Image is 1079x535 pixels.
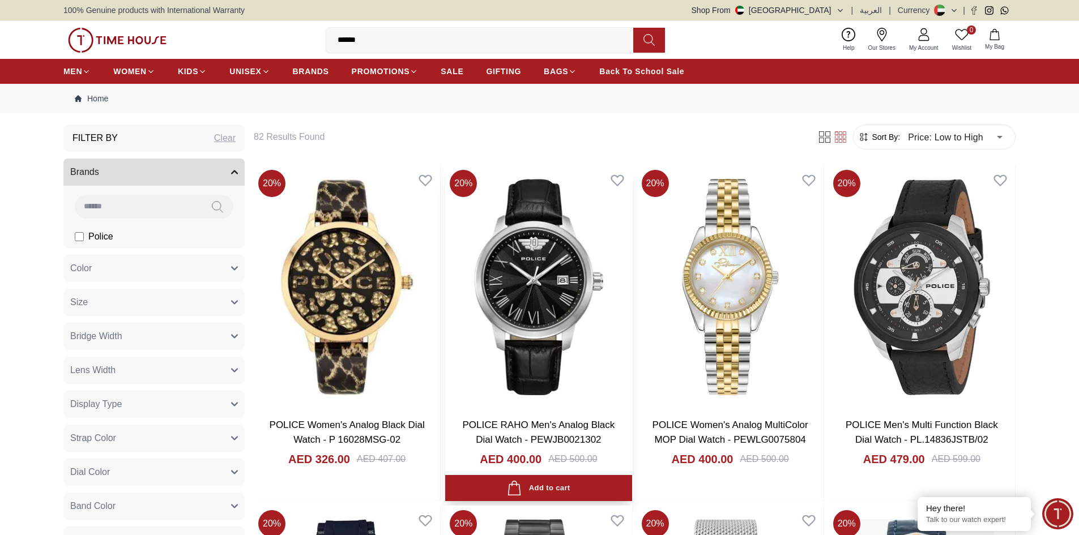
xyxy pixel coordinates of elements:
a: BRANDS [293,61,329,82]
div: Currency [898,5,935,16]
div: Price: Low to High [900,121,1010,153]
span: | [851,5,854,16]
span: GIFTING [486,66,521,77]
img: POLICE Men's Multi Function Black Dial Watch - PL.14836JSTB/02 [829,165,1015,409]
a: POLICE RAHO Men's Analog Black Dial Watch - PEWJB0021302 [463,420,615,445]
img: POLICE Women's Analog Black Dial Watch - P 16028MSG-02 [254,165,440,409]
span: Help [838,44,859,52]
img: ... [68,28,167,53]
a: Home [75,93,108,104]
span: Color [70,262,92,275]
a: PROMOTIONS [352,61,419,82]
span: 20 % [450,170,477,197]
h4: AED 479.00 [863,451,925,467]
span: | [889,5,891,16]
span: PROMOTIONS [352,66,410,77]
div: Clear [214,131,236,145]
a: KIDS [178,61,207,82]
h3: Filter By [72,131,118,145]
nav: Breadcrumb [63,84,1016,113]
span: Bridge Width [70,329,122,343]
button: Band Color [63,493,245,520]
div: Hey there! [926,503,1022,514]
span: BRANDS [293,66,329,77]
span: Size [70,296,88,309]
button: Bridge Width [63,323,245,350]
a: Our Stores [862,25,902,54]
button: Dial Color [63,459,245,486]
div: AED 407.00 [357,452,406,466]
span: Display Type [70,397,122,411]
span: UNISEX [229,66,261,77]
a: GIFTING [486,61,521,82]
span: Police [88,230,113,243]
a: Instagram [985,6,993,15]
span: 20 % [642,170,669,197]
button: Shop From[GEOGRAPHIC_DATA] [692,5,845,16]
span: Dial Color [70,465,110,479]
span: 20 % [833,170,860,197]
button: My Bag [978,27,1011,53]
span: SALE [441,66,463,77]
span: BAGS [544,66,568,77]
h4: AED 400.00 [480,451,541,467]
a: Whatsapp [1000,6,1009,15]
a: POLICE Men's Multi Function Black Dial Watch - PL.14836JSTB/02 [846,420,998,445]
span: Strap Color [70,431,116,445]
span: Our Stores [864,44,900,52]
span: Lens Width [70,363,116,377]
span: WOMEN [113,66,147,77]
span: My Account [905,44,943,52]
button: Brands [63,159,245,186]
a: Back To School Sale [599,61,684,82]
a: BAGS [544,61,577,82]
span: 100% Genuine products with International Warranty [63,5,245,16]
button: Strap Color [63,425,245,452]
button: Size [63,289,245,316]
button: Sort By: [858,131,900,143]
a: MEN [63,61,91,82]
a: Help [836,25,862,54]
span: 0 [967,25,976,35]
a: POLICE Women's Analog Black Dial Watch - P 16028MSG-02 [270,420,425,445]
a: SALE [441,61,463,82]
img: POLICE Women's Analog MultiColor MOP Dial Watch - PEWLG0075804 [637,165,824,409]
img: United Arab Emirates [735,6,744,15]
button: Color [63,255,245,282]
span: Wishlist [948,44,976,52]
span: Band Color [70,499,116,513]
button: Display Type [63,391,245,418]
img: POLICE RAHO Men's Analog Black Dial Watch - PEWJB0021302 [445,165,632,409]
span: 20 % [258,170,285,197]
h6: 82 Results Found [254,130,803,144]
button: Add to cart [445,475,632,502]
div: AED 599.00 [932,452,980,466]
a: POLICE Women's Analog MultiColor MOP Dial Watch - PEWLG0075804 [652,420,808,445]
a: UNISEX [229,61,270,82]
a: 0Wishlist [945,25,978,54]
a: WOMEN [113,61,155,82]
h4: AED 400.00 [672,451,733,467]
div: Add to cart [507,481,570,496]
button: Lens Width [63,357,245,384]
div: Chat Widget [1042,498,1073,529]
span: Brands [70,165,99,179]
a: Facebook [970,6,978,15]
div: AED 500.00 [548,452,597,466]
span: My Bag [980,42,1009,51]
button: العربية [860,5,882,16]
span: | [963,5,965,16]
div: AED 500.00 [740,452,788,466]
span: Back To School Sale [599,66,684,77]
input: Police [75,232,84,241]
span: MEN [63,66,82,77]
h4: AED 326.00 [288,451,350,467]
span: Sort By: [869,131,900,143]
p: Talk to our watch expert! [926,515,1022,525]
span: KIDS [178,66,198,77]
